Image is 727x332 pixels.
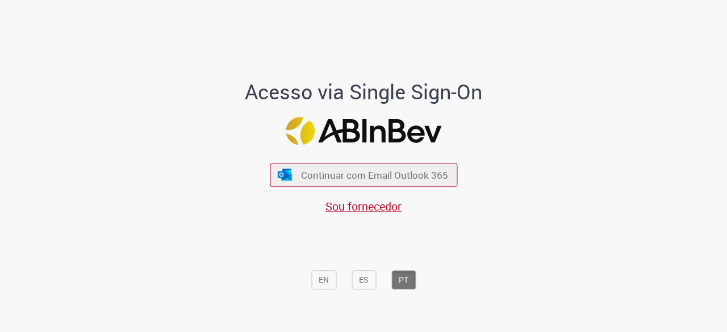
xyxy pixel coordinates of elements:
[301,169,448,182] span: Continuar com Email Outlook 365
[277,169,293,180] img: ícone Azure/Microsoft 360
[391,271,416,290] button: PT
[352,271,376,290] button: ES
[286,117,441,145] img: Logo ABInBev
[206,81,521,104] h1: Acesso via Single Sign-On
[325,199,402,214] a: Sou fornecedor
[311,271,336,290] button: EN
[270,163,457,187] button: ícone Azure/Microsoft 360 Continuar com Email Outlook 365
